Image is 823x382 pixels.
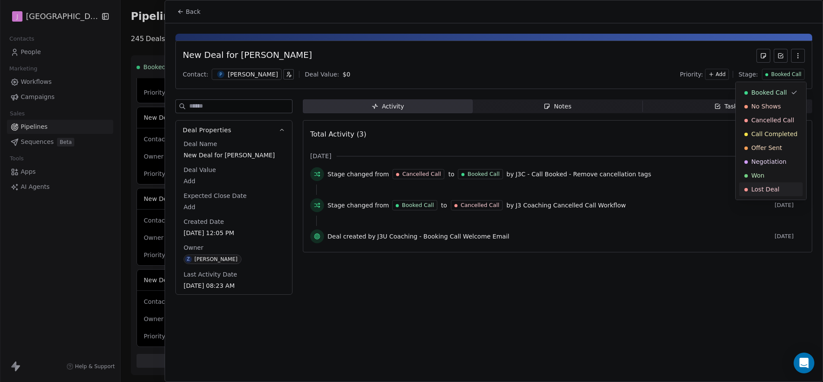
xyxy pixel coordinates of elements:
span: Cancelled Call [751,116,794,124]
span: Negotiation [751,157,786,166]
span: Call Completed [751,130,798,138]
span: Won [751,171,764,180]
span: Lost Deal [751,185,779,194]
span: Booked Call [751,88,787,97]
span: No Shows [751,102,781,111]
span: Offer Sent [751,143,782,152]
div: Suggestions [739,86,803,196]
